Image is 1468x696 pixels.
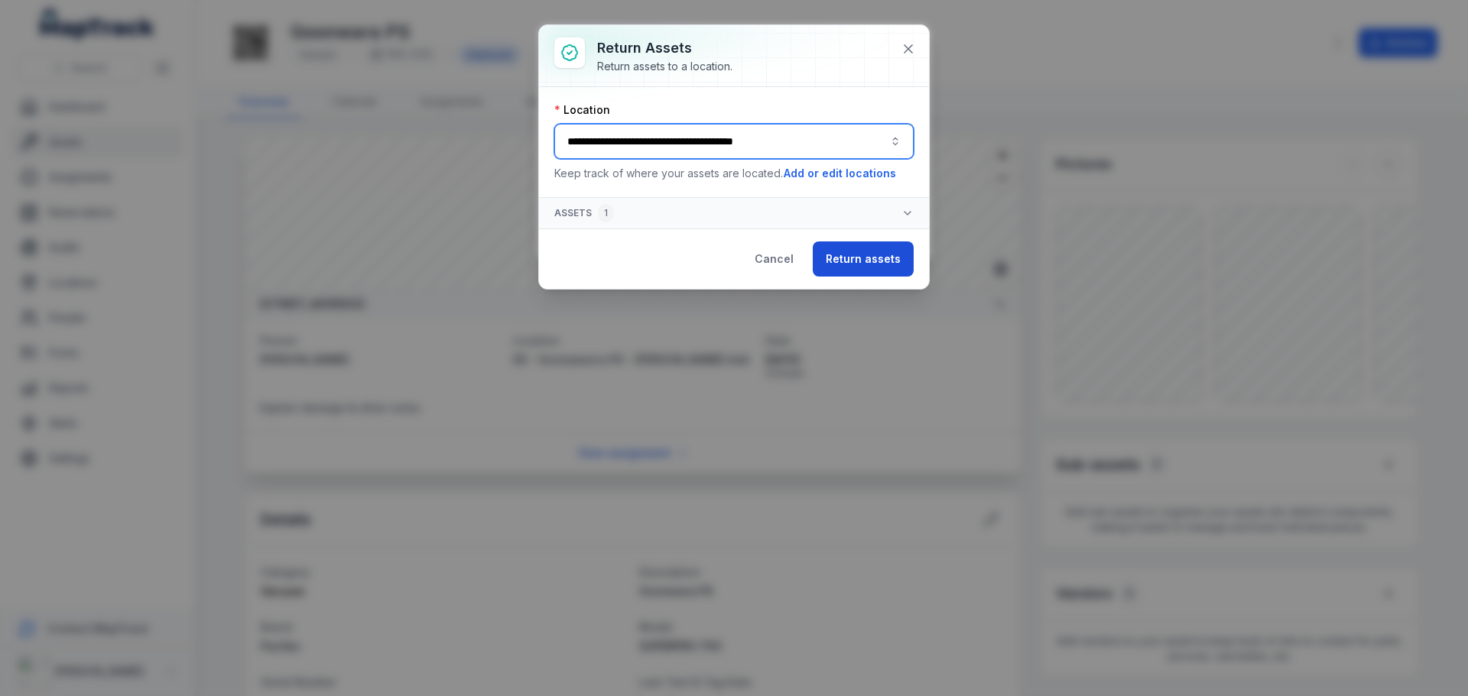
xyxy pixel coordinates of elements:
span: Assets [554,204,614,222]
div: Return assets to a location. [597,59,732,74]
button: Cancel [742,241,807,277]
p: Keep track of where your assets are located. [554,165,914,182]
button: Return assets [813,241,914,277]
label: Location [554,102,610,118]
h3: Return assets [597,37,732,59]
div: 1 [598,204,614,222]
button: Add or edit locations [783,165,897,182]
button: Assets1 [539,198,929,228]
